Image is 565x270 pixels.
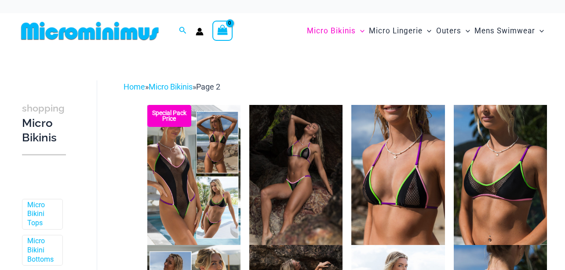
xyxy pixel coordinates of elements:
a: Micro LingerieMenu ToggleMenu Toggle [367,18,434,44]
a: View Shopping Cart, empty [212,21,233,41]
span: shopping [22,103,65,114]
span: Menu Toggle [356,20,365,42]
img: Reckless Neon Crush Black Neon 306 Tri Top 01 [351,105,445,245]
a: Micro Bikinis [149,82,193,91]
img: Reckless Neon Crush Black Neon 349 Crop Top 02 [454,105,547,245]
img: Reckless Neon Crush Black Neon 306 Tri Top 296 Cheeky 04 [249,105,343,245]
span: Micro Lingerie [369,20,423,42]
a: Mens SwimwearMenu ToggleMenu Toggle [472,18,546,44]
span: Outers [436,20,461,42]
img: Collection Pack [147,105,241,245]
a: Search icon link [179,25,187,36]
span: Page 2 [196,82,220,91]
img: MM SHOP LOGO FLAT [18,21,162,41]
a: OutersMenu ToggleMenu Toggle [434,18,472,44]
span: Menu Toggle [423,20,431,42]
span: » » [124,82,220,91]
span: Menu Toggle [535,20,544,42]
b: Special Pack Price [147,110,191,122]
a: Home [124,82,145,91]
a: Micro Bikini Bottoms [27,237,56,264]
h3: Micro Bikinis [22,101,66,145]
a: Micro BikinisMenu ToggleMenu Toggle [305,18,367,44]
nav: Site Navigation [303,16,547,46]
a: Micro Bikini Tops [27,201,56,228]
span: Micro Bikinis [307,20,356,42]
a: Account icon link [196,28,204,36]
span: Mens Swimwear [474,20,535,42]
span: Menu Toggle [461,20,470,42]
